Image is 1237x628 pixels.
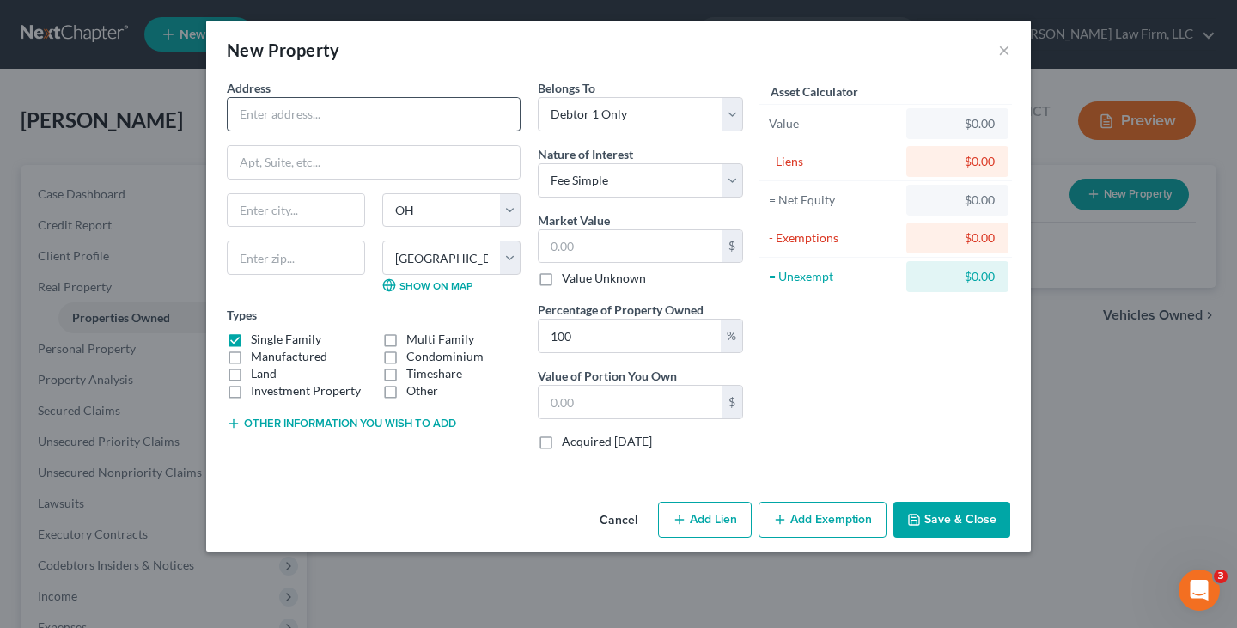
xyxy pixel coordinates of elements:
div: $0.00 [920,268,995,285]
label: Nature of Interest [538,145,633,163]
button: × [998,40,1010,60]
label: Timeshare [406,365,462,382]
label: Percentage of Property Owned [538,301,704,319]
label: Single Family [251,331,321,348]
div: - Exemptions [769,229,899,247]
span: Address [227,81,271,95]
span: 3 [1214,570,1228,583]
label: Investment Property [251,382,361,399]
input: 0.00 [539,320,721,352]
button: Add Lien [658,502,752,538]
a: Show on Map [382,278,472,292]
label: Value Unknown [562,270,646,287]
button: Other information you wish to add [227,417,456,430]
button: Cancel [586,503,651,538]
label: Market Value [538,211,610,229]
label: Asset Calculator [771,82,858,101]
label: Multi Family [406,331,474,348]
iframe: Intercom live chat [1179,570,1220,611]
span: Belongs To [538,81,595,95]
div: = Unexempt [769,268,899,285]
div: $ [722,230,742,263]
input: Enter address... [228,98,520,131]
input: 0.00 [539,386,722,418]
label: Acquired [DATE] [562,433,652,450]
input: Enter zip... [227,241,365,275]
button: Save & Close [893,502,1010,538]
div: - Liens [769,153,899,170]
input: Apt, Suite, etc... [228,146,520,179]
div: $0.00 [920,153,995,170]
div: % [721,320,742,352]
input: 0.00 [539,230,722,263]
div: New Property [227,38,340,62]
div: $ [722,386,742,418]
div: Value [769,115,899,132]
label: Land [251,365,277,382]
div: $0.00 [920,229,995,247]
label: Types [227,306,257,324]
label: Other [406,382,438,399]
div: = Net Equity [769,192,899,209]
div: $0.00 [920,115,995,132]
label: Condominium [406,348,484,365]
div: $0.00 [920,192,995,209]
label: Value of Portion You Own [538,367,677,385]
button: Add Exemption [759,502,887,538]
label: Manufactured [251,348,327,365]
input: Enter city... [228,194,364,227]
